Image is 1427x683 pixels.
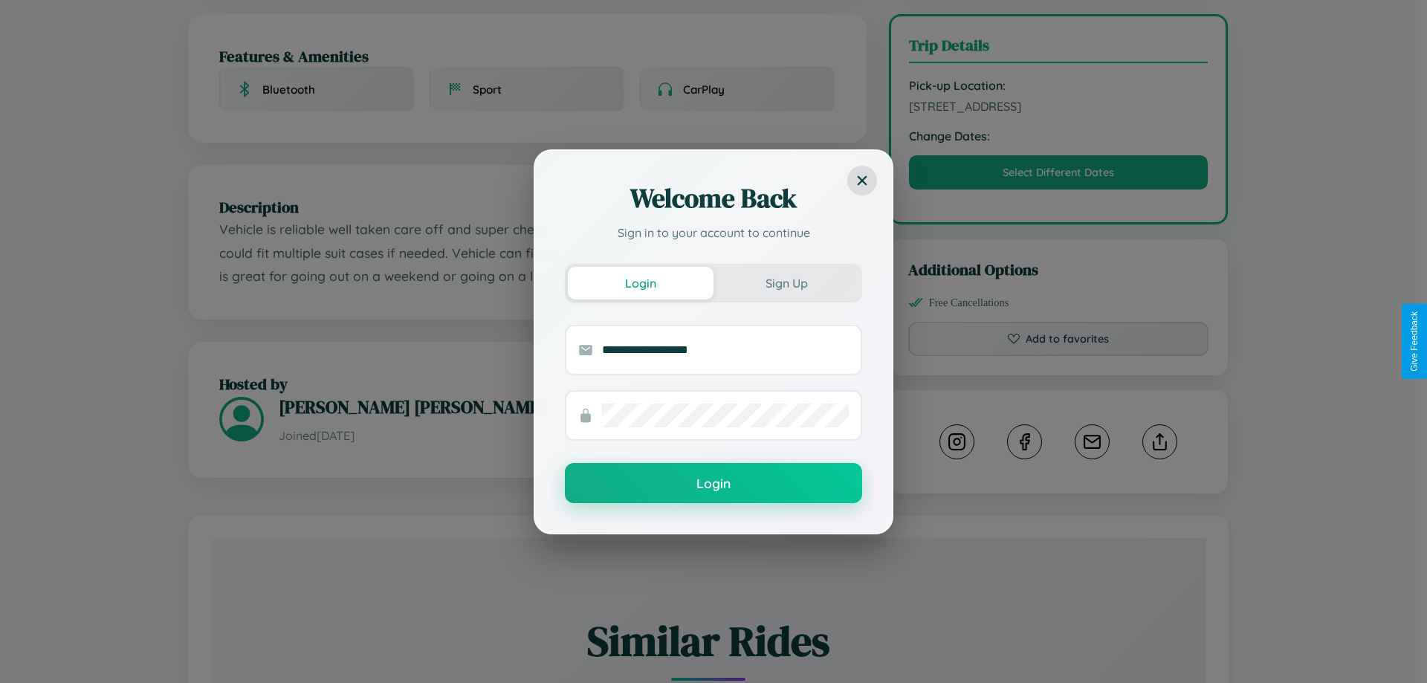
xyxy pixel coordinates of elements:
[568,267,713,300] button: Login
[565,181,862,216] h2: Welcome Back
[1409,311,1420,372] div: Give Feedback
[565,463,862,503] button: Login
[565,224,862,242] p: Sign in to your account to continue
[713,267,859,300] button: Sign Up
